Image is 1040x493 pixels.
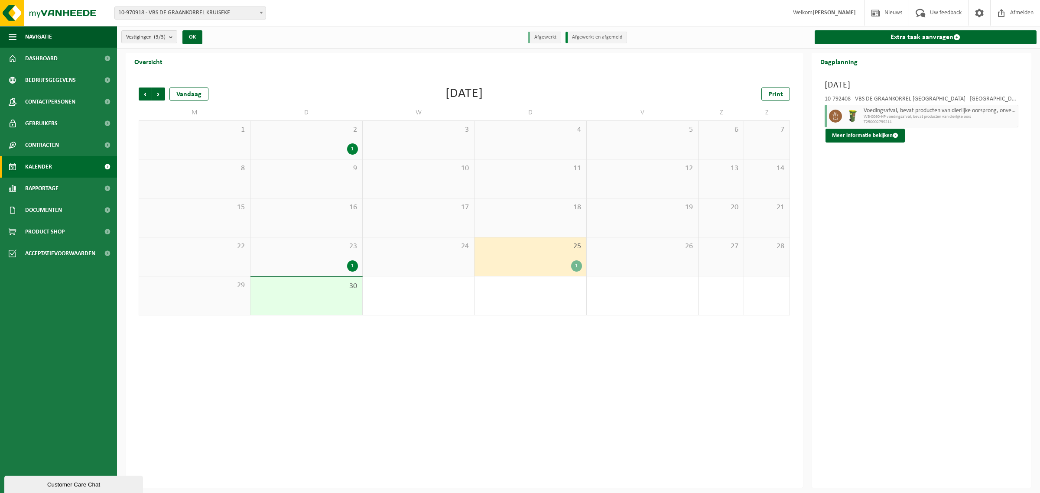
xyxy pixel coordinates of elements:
[25,113,58,134] span: Gebruikers
[748,164,785,173] span: 14
[139,88,152,101] span: Vorige
[126,31,166,44] span: Vestigingen
[25,69,76,91] span: Bedrijfsgegevens
[152,88,165,101] span: Volgende
[864,114,1016,120] span: WB-0060-HP voedingsafval, bevat producten van dierlijke oors
[126,53,171,70] h2: Overzicht
[815,30,1037,44] a: Extra taak aanvragen
[587,105,699,120] td: V
[143,125,246,135] span: 1
[25,221,65,243] span: Product Shop
[479,125,582,135] span: 4
[143,242,246,251] span: 22
[825,96,1019,105] div: 10-792408 - VBS DE GRAANKORREL [GEOGRAPHIC_DATA] - [GEOGRAPHIC_DATA] - [GEOGRAPHIC_DATA]
[748,125,785,135] span: 7
[4,474,145,493] iframe: chat widget
[825,79,1019,92] h3: [DATE]
[846,110,859,123] img: WB-0060-HPE-GN-50
[864,120,1016,125] span: T250002739211
[825,129,905,143] button: Meer informatie bekijken
[474,105,586,120] td: D
[479,203,582,212] span: 18
[591,203,694,212] span: 19
[255,242,357,251] span: 23
[864,107,1016,114] span: Voedingsafval, bevat producten van dierlijke oorsprong, onverpakt, categorie 3
[25,26,52,48] span: Navigatie
[143,203,246,212] span: 15
[479,242,582,251] span: 25
[25,48,58,69] span: Dashboard
[115,7,266,19] span: 10-970918 - VBS DE GRAANKORREL KRUISEKE
[591,164,694,173] span: 12
[479,164,582,173] span: 11
[25,91,75,113] span: Contactpersonen
[367,125,470,135] span: 3
[367,164,470,173] span: 10
[703,203,739,212] span: 20
[25,243,95,264] span: Acceptatievoorwaarden
[445,88,483,101] div: [DATE]
[250,105,362,120] td: D
[703,164,739,173] span: 13
[699,105,744,120] td: Z
[812,53,866,70] h2: Dagplanning
[139,105,250,120] td: M
[255,282,357,291] span: 30
[703,242,739,251] span: 27
[744,105,790,120] td: Z
[761,88,790,101] a: Print
[25,199,62,221] span: Documenten
[255,203,357,212] span: 16
[143,164,246,173] span: 8
[347,260,358,272] div: 1
[591,125,694,135] span: 5
[347,143,358,155] div: 1
[143,281,246,290] span: 29
[528,32,561,43] li: Afgewerkt
[121,30,177,43] button: Vestigingen(3/3)
[363,105,474,120] td: W
[25,178,58,199] span: Rapportage
[768,91,783,98] span: Print
[591,242,694,251] span: 26
[703,125,739,135] span: 6
[367,242,470,251] span: 24
[571,260,582,272] div: 1
[565,32,627,43] li: Afgewerkt en afgemeld
[25,134,59,156] span: Contracten
[255,164,357,173] span: 9
[154,34,166,40] count: (3/3)
[748,242,785,251] span: 28
[114,6,266,19] span: 10-970918 - VBS DE GRAANKORREL KRUISEKE
[748,203,785,212] span: 21
[367,203,470,212] span: 17
[25,156,52,178] span: Kalender
[169,88,208,101] div: Vandaag
[255,125,357,135] span: 2
[812,10,856,16] strong: [PERSON_NAME]
[182,30,202,44] button: OK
